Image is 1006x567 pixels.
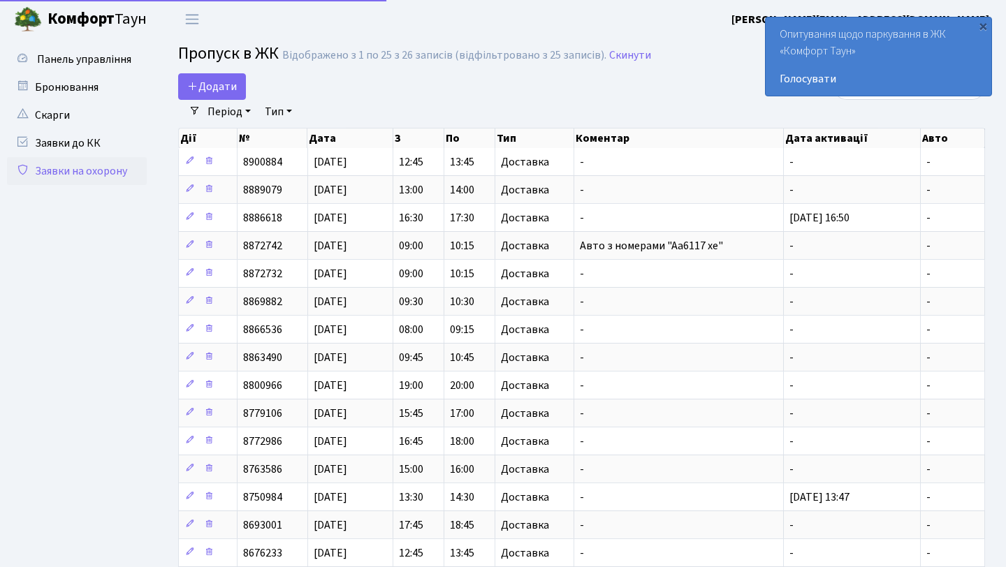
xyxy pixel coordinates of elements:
[926,378,931,393] span: -
[314,266,347,281] span: [DATE]
[399,489,423,505] span: 13:30
[37,52,131,67] span: Панель управління
[926,182,931,198] span: -
[7,129,147,157] a: Заявки до КК
[450,322,474,337] span: 09:15
[789,406,794,421] span: -
[14,6,42,34] img: logo.png
[580,238,723,253] span: Авто з номерами "Аа6117 хе"
[450,294,474,309] span: 10:30
[399,294,423,309] span: 09:30
[780,71,977,87] a: Голосувати
[243,378,282,393] span: 8800966
[789,238,794,253] span: -
[580,462,584,477] span: -
[444,128,495,148] th: По
[243,545,282,561] span: 8676233
[238,128,307,148] th: №
[926,154,931,170] span: -
[450,462,474,477] span: 16:00
[766,17,991,96] div: Опитування щодо паркування в ЖК «Комфорт Таун»
[399,154,423,170] span: 12:45
[784,128,920,148] th: Дата активації
[243,517,282,533] span: 8693001
[789,294,794,309] span: -
[450,517,474,533] span: 18:45
[580,154,584,170] span: -
[450,350,474,365] span: 10:45
[580,406,584,421] span: -
[243,322,282,337] span: 8866536
[609,49,651,62] a: Скинути
[580,210,584,226] span: -
[399,545,423,561] span: 12:45
[399,434,423,449] span: 16:45
[501,296,549,307] span: Доставка
[399,266,423,281] span: 09:00
[501,520,549,531] span: Доставка
[314,294,347,309] span: [DATE]
[789,434,794,449] span: -
[7,73,147,101] a: Бронювання
[48,8,115,30] b: Комфорт
[580,489,584,505] span: -
[926,210,931,226] span: -
[399,462,423,477] span: 15:00
[580,434,584,449] span: -
[314,517,347,533] span: [DATE]
[178,73,246,100] a: Додати
[580,182,584,198] span: -
[926,434,931,449] span: -
[7,101,147,129] a: Скарги
[243,489,282,505] span: 8750984
[580,350,584,365] span: -
[501,268,549,279] span: Доставка
[187,79,237,94] span: Додати
[243,350,282,365] span: 8863490
[48,8,147,31] span: Таун
[175,8,210,31] button: Переключити навігацію
[314,489,347,505] span: [DATE]
[314,154,347,170] span: [DATE]
[314,378,347,393] span: [DATE]
[926,545,931,561] span: -
[450,154,474,170] span: 13:45
[393,128,444,148] th: З
[789,182,794,198] span: -
[926,462,931,477] span: -
[399,210,423,226] span: 16:30
[399,350,423,365] span: 09:45
[501,240,549,251] span: Доставка
[399,182,423,198] span: 13:00
[399,322,423,337] span: 08:00
[450,406,474,421] span: 17:00
[399,238,423,253] span: 09:00
[580,517,584,533] span: -
[926,294,931,309] span: -
[976,19,990,33] div: ×
[450,238,474,253] span: 10:15
[580,294,584,309] span: -
[178,41,279,66] span: Пропуск в ЖК
[314,322,347,337] span: [DATE]
[501,547,549,559] span: Доставка
[314,545,347,561] span: [DATE]
[501,212,549,223] span: Доставка
[450,266,474,281] span: 10:15
[789,350,794,365] span: -
[789,378,794,393] span: -
[501,184,549,196] span: Доставка
[926,489,931,505] span: -
[314,182,347,198] span: [DATE]
[243,406,282,421] span: 8779106
[243,266,282,281] span: 8872732
[501,492,549,503] span: Доставка
[450,489,474,505] span: 14:30
[259,100,298,124] a: Тип
[501,408,549,419] span: Доставка
[926,406,931,421] span: -
[243,462,282,477] span: 8763586
[580,322,584,337] span: -
[314,238,347,253] span: [DATE]
[282,49,606,62] div: Відображено з 1 по 25 з 26 записів (відфільтровано з 25 записів).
